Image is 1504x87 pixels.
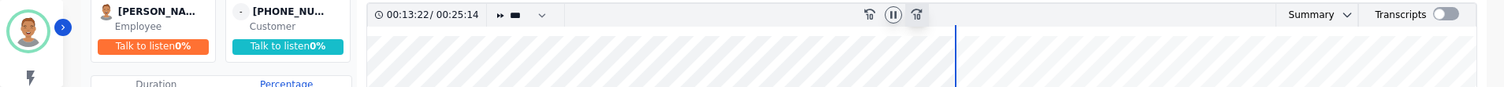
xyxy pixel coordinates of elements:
[1341,9,1354,21] svg: chevron down
[253,3,332,20] div: [PHONE_NUMBER]
[387,4,483,27] div: /
[115,20,212,33] div: Employee
[387,4,430,27] div: 00:13:22
[175,41,191,52] span: 0 %
[1276,4,1335,27] div: Summary
[310,41,325,52] span: 0 %
[232,3,250,20] span: -
[118,3,197,20] div: [PERSON_NAME]
[1375,4,1426,27] div: Transcripts
[232,39,344,55] div: Talk to listen
[1335,9,1354,21] button: chevron down
[250,20,347,33] div: Customer
[433,4,477,27] div: 00:25:14
[98,39,210,55] div: Talk to listen
[9,13,47,50] img: Bordered avatar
